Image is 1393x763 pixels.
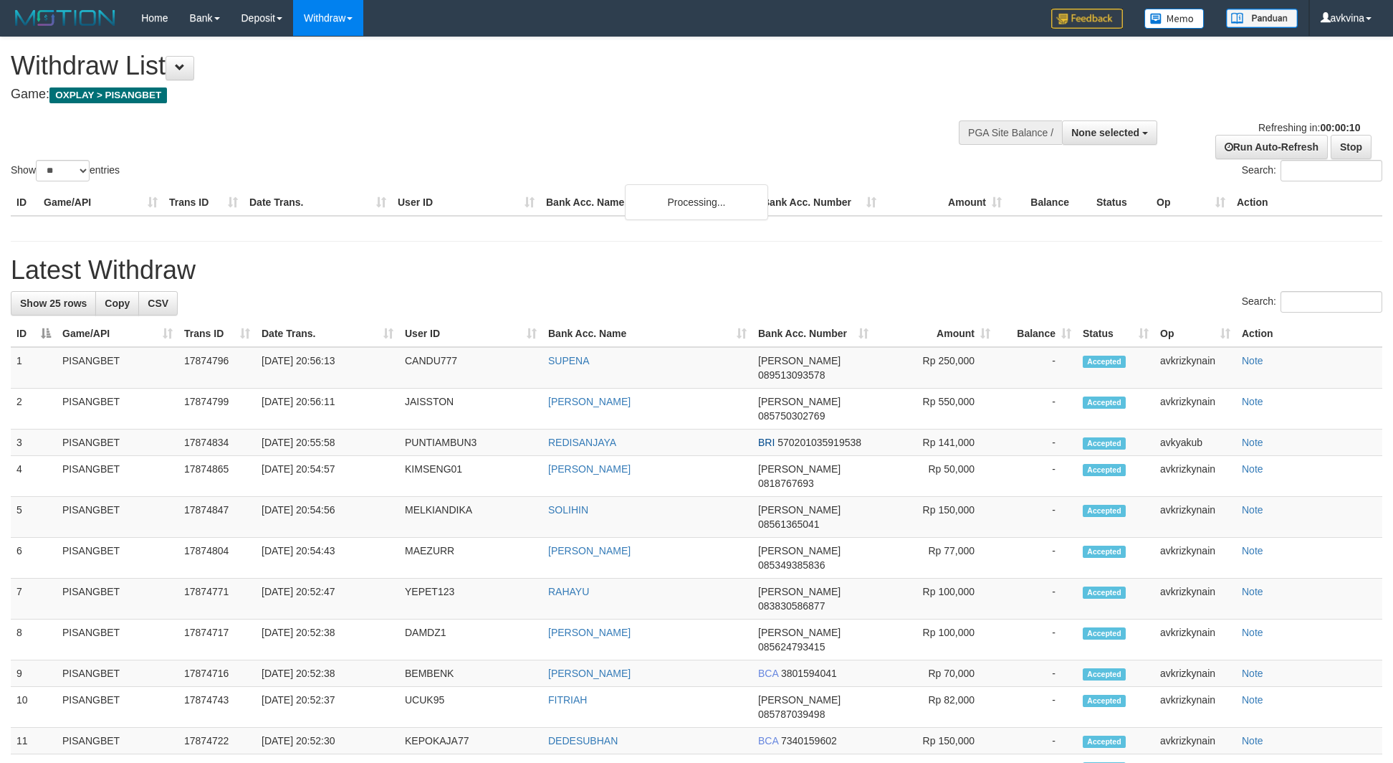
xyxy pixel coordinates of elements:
td: - [996,687,1077,728]
td: 2 [11,389,57,430]
th: Bank Acc. Name [540,189,757,216]
td: 1 [11,347,57,389]
td: [DATE] 20:54:56 [256,497,399,538]
td: avkyakub [1154,430,1236,456]
td: Rp 77,000 [874,538,996,579]
span: BCA [758,668,778,679]
td: 17874717 [178,620,256,660]
td: 7 [11,579,57,620]
td: Rp 250,000 [874,347,996,389]
td: 3 [11,430,57,456]
a: Note [1242,437,1263,448]
td: - [996,620,1077,660]
h1: Withdraw List [11,52,914,80]
th: Action [1236,321,1382,347]
span: Accepted [1083,695,1126,707]
span: Copy 08561365041 to clipboard [758,518,820,530]
td: 17874722 [178,728,256,754]
span: Copy 085750302769 to clipboard [758,410,825,422]
div: PGA Site Balance / [959,120,1062,145]
span: Refreshing in: [1258,122,1360,133]
td: avkrizkynain [1154,497,1236,538]
td: - [996,497,1077,538]
td: Rp 50,000 [874,456,996,497]
td: - [996,660,1077,687]
td: - [996,728,1077,754]
td: 6 [11,538,57,579]
th: Date Trans. [244,189,392,216]
td: Rp 150,000 [874,728,996,754]
td: [DATE] 20:56:11 [256,389,399,430]
label: Search: [1242,291,1382,313]
span: Accepted [1083,356,1126,368]
th: Trans ID: activate to sort column ascending [178,321,256,347]
td: - [996,456,1077,497]
td: PISANGBET [57,660,178,687]
a: Note [1242,545,1263,556]
span: None selected [1071,127,1139,138]
a: RAHAYU [548,586,589,597]
td: [DATE] 20:56:13 [256,347,399,389]
td: Rp 100,000 [874,620,996,660]
td: DAMDZ1 [399,620,542,660]
span: Copy 570201035919538 to clipboard [777,437,861,448]
span: [PERSON_NAME] [758,627,841,638]
span: Copy 089513093578 to clipboard [758,369,825,381]
td: 8 [11,620,57,660]
th: Game/API [38,189,163,216]
td: avkrizkynain [1154,728,1236,754]
td: 17874865 [178,456,256,497]
td: 17874796 [178,347,256,389]
td: BEMBENK [399,660,542,687]
a: Run Auto-Refresh [1215,135,1328,159]
th: Amount: activate to sort column ascending [874,321,996,347]
td: - [996,347,1077,389]
td: [DATE] 20:52:37 [256,687,399,728]
td: avkrizkynain [1154,660,1236,687]
td: 17874847 [178,497,256,538]
td: PISANGBET [57,497,178,538]
th: Balance: activate to sort column ascending [996,321,1077,347]
td: Rp 70,000 [874,660,996,687]
span: Copy 083830586877 to clipboard [758,600,825,612]
span: OXPLAY > PISANGBET [49,87,167,103]
td: avkrizkynain [1154,456,1236,497]
a: Note [1242,735,1263,747]
img: Feedback.jpg [1051,9,1123,29]
td: 17874834 [178,430,256,456]
label: Show entries [11,160,120,181]
span: [PERSON_NAME] [758,586,841,597]
span: Copy 085787039498 to clipboard [758,708,825,720]
th: User ID: activate to sort column ascending [399,321,542,347]
td: 10 [11,687,57,728]
a: Note [1242,668,1263,679]
td: avkrizkynain [1154,620,1236,660]
a: Show 25 rows [11,291,96,316]
td: YEPET123 [399,579,542,620]
span: Accepted [1083,397,1126,409]
td: [DATE] 20:55:58 [256,430,399,456]
a: [PERSON_NAME] [548,545,631,556]
td: 17874804 [178,538,256,579]
div: Processing... [625,184,768,220]
td: - [996,389,1077,430]
a: [PERSON_NAME] [548,668,631,679]
img: MOTION_logo.png [11,7,120,29]
a: Note [1242,627,1263,638]
span: CSV [148,298,168,309]
a: Stop [1331,135,1372,159]
td: avkrizkynain [1154,579,1236,620]
th: Bank Acc. Name: activate to sort column ascending [542,321,752,347]
span: [PERSON_NAME] [758,355,841,366]
th: User ID [392,189,540,216]
input: Search: [1280,160,1382,181]
td: PISANGBET [57,538,178,579]
td: [DATE] 20:52:30 [256,728,399,754]
img: panduan.png [1226,9,1298,28]
span: Accepted [1083,464,1126,476]
span: [PERSON_NAME] [758,504,841,516]
a: SUPENA [548,355,590,366]
span: Copy 0818767693 to clipboard [758,478,814,489]
th: Trans ID [163,189,244,216]
td: Rp 550,000 [874,389,996,430]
